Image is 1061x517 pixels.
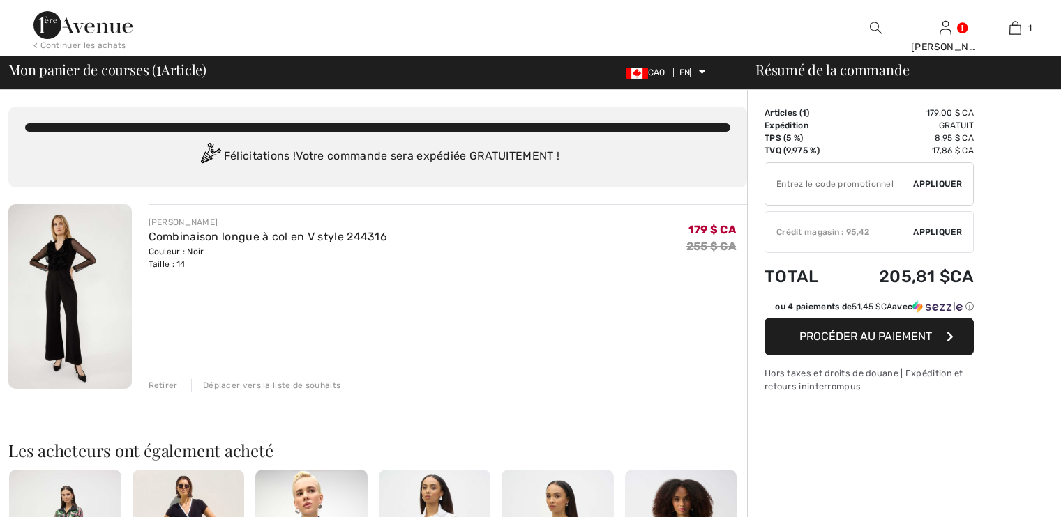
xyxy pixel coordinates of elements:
font: 1 [1028,23,1032,33]
font: Résumé de la commande [755,60,909,79]
button: Procéder au paiement [765,318,974,355]
font: 1 [156,56,161,80]
div: ou 4 paiements de avec [775,300,974,313]
img: Sezzle [912,300,963,313]
font: Mon panier de courses ( [8,60,156,79]
font: Crédit magasin : 95,42 [776,227,870,237]
font: 17,86 $ CA [932,146,974,155]
font: Félicitations ! [224,149,296,162]
font: EN [679,68,691,77]
font: Couleur : Noir [149,247,204,256]
font: Total [765,267,819,286]
input: Code promotionnel [765,163,913,205]
div: ou 4 paiements de51,45 $CAavecSezzle Cliquez pour en savoir plus sur Sezzle [765,300,974,318]
img: Combinaison longue à col en V style 244316 [8,204,132,389]
font: 179,00 $ CA [926,108,974,118]
a: 1 [981,20,1049,36]
font: TVQ (9,975 %) [765,146,820,155]
font: Votre commande sera expédiée GRATUITEMENT ! [296,149,559,162]
font: 1 [802,108,806,118]
font: Appliquer [913,179,962,189]
font: TPS (5 %) [765,133,804,143]
font: 179 $ CA [688,223,736,236]
img: Congratulation2.svg [196,143,224,171]
font: ) [806,108,809,118]
a: Combinaison longue à col en V style 244316 [149,230,388,243]
font: 8,95 $ CA [935,133,974,143]
font: [PERSON_NAME] [149,217,218,227]
font: Appliquer [913,227,962,237]
font: < Continuer les achats [33,40,126,50]
font: Gratuit [939,121,974,130]
font: 255 $ CA [686,240,736,253]
font: Expédition [765,121,808,130]
font: CAO [648,68,665,77]
font: Retirer [149,380,178,390]
img: Dollar canadien [626,68,648,79]
img: 1ère Avenue [33,11,133,39]
font: Déplacer vers la liste de souhaits [203,380,340,390]
a: Se connecter [940,21,951,34]
span: 51,45 $CA [852,302,892,311]
font: 205,81 $CA [879,267,974,286]
img: Mes informations [940,20,951,36]
img: rechercher sur le site [870,20,882,36]
font: Les acheteurs ont également acheté [8,439,273,461]
font: [PERSON_NAME] [911,41,993,53]
font: Procéder au paiement [799,330,932,343]
font: Article) [161,60,206,79]
font: Articles ( [765,108,802,118]
font: Taille : 14 [149,259,186,269]
font: Hors taxes et droits de douane | Expédition et retours ininterrompus [765,368,963,392]
img: Mon sac [1009,20,1021,36]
